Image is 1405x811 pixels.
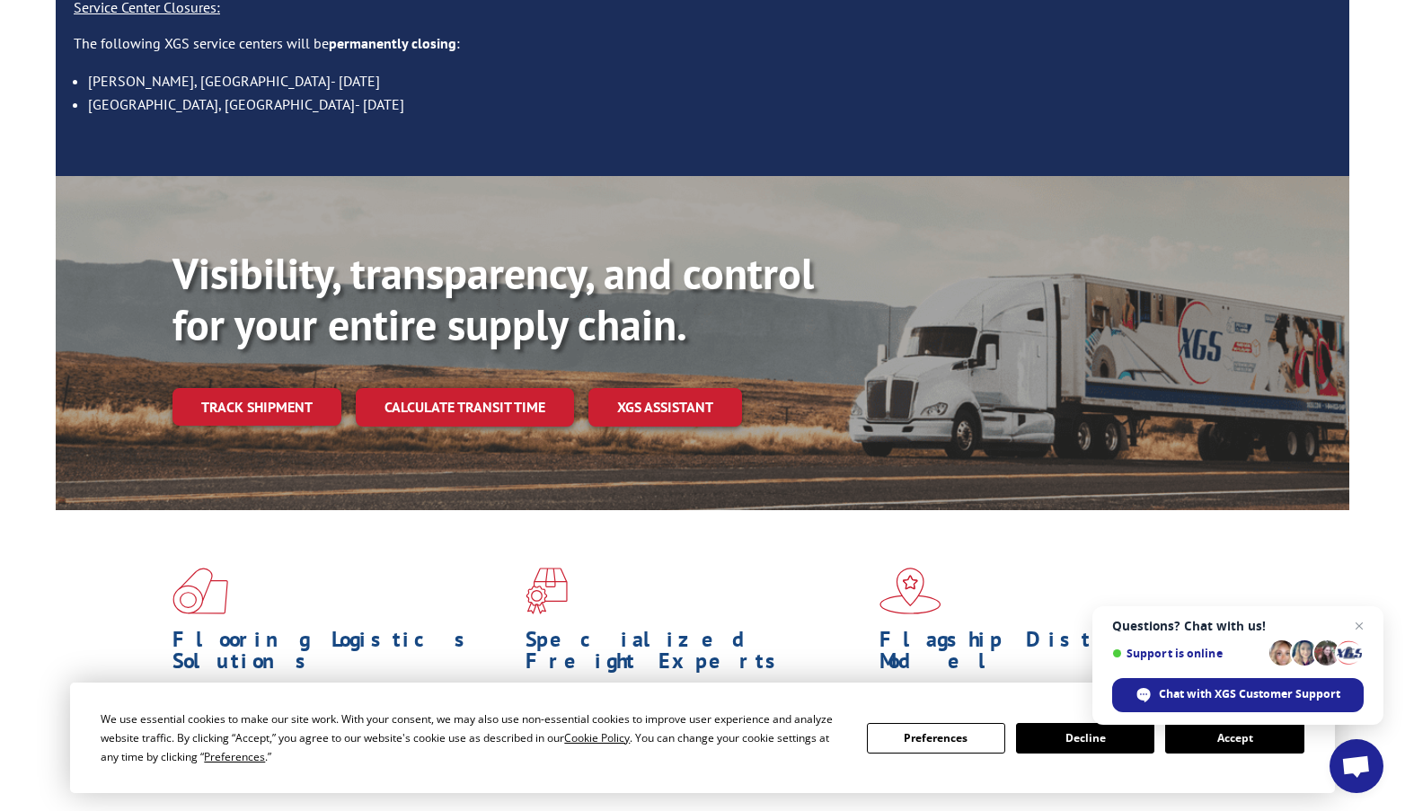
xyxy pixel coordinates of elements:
[172,629,512,681] h1: Flooring Logistics Solutions
[172,245,814,353] b: Visibility, transparency, and control for your entire supply chain.
[172,568,228,614] img: xgs-icon-total-supply-chain-intelligence-red
[172,388,341,426] a: Track shipment
[356,388,574,427] a: Calculate transit time
[329,34,456,52] strong: permanently closing
[204,749,265,764] span: Preferences
[1112,678,1364,712] span: Chat with XGS Customer Support
[74,33,1331,69] p: The following XGS service centers will be :
[526,681,865,761] p: From 123 overlength loads to delicate cargo, our experienced staff knows the best way to move you...
[1112,619,1364,633] span: Questions? Chat with us!
[879,568,941,614] img: xgs-icon-flagship-distribution-model-red
[88,93,1331,116] li: [GEOGRAPHIC_DATA], [GEOGRAPHIC_DATA]- [DATE]
[70,683,1335,793] div: Cookie Consent Prompt
[1112,647,1263,660] span: Support is online
[564,730,630,745] span: Cookie Policy
[526,568,568,614] img: xgs-icon-focused-on-flooring-red
[867,723,1005,754] button: Preferences
[588,388,742,427] a: XGS ASSISTANT
[1159,686,1340,702] span: Chat with XGS Customer Support
[526,629,865,681] h1: Specialized Freight Experts
[879,629,1219,681] h1: Flagship Distribution Model
[1165,723,1303,754] button: Accept
[1330,739,1383,793] a: Open chat
[1016,723,1154,754] button: Decline
[88,69,1331,93] li: [PERSON_NAME], [GEOGRAPHIC_DATA]- [DATE]
[879,681,1210,723] span: Our agile distribution network gives you nationwide inventory management on demand.
[172,681,511,745] span: As an industry carrier of choice, XGS has brought innovation and dedication to flooring logistics...
[101,710,844,766] div: We use essential cookies to make our site work. With your consent, we may also use non-essential ...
